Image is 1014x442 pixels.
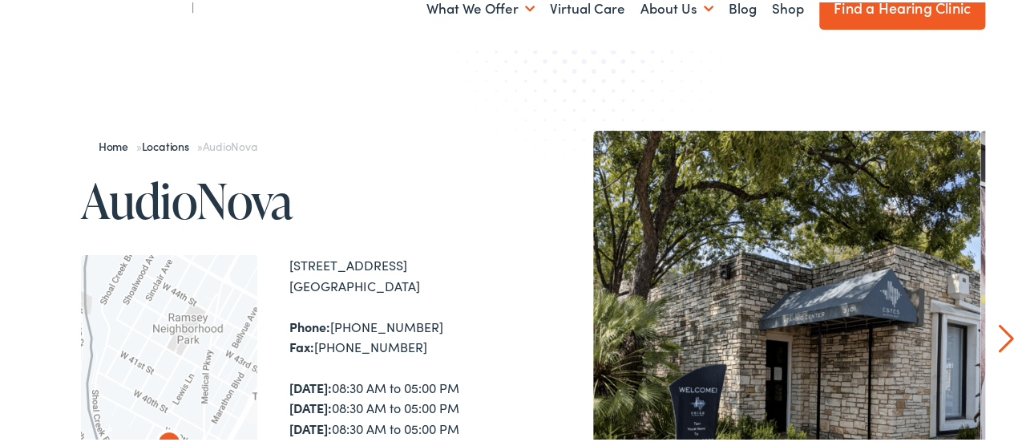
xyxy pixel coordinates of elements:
span: AudioNova [202,136,257,152]
a: Home [99,136,136,152]
a: Next [998,322,1013,351]
strong: [DATE]: [289,376,332,394]
strong: [DATE]: [289,417,332,435]
div: [PHONE_NUMBER] [PHONE_NUMBER] [289,314,513,355]
a: Locations [142,136,197,152]
strong: Phone: [289,315,330,333]
strong: Fax: [289,335,314,353]
div: [STREET_ADDRESS] [GEOGRAPHIC_DATA] [289,253,513,294]
h1: AudioNova [81,172,513,225]
strong: [DATE]: [289,396,332,414]
span: » » [99,136,257,152]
